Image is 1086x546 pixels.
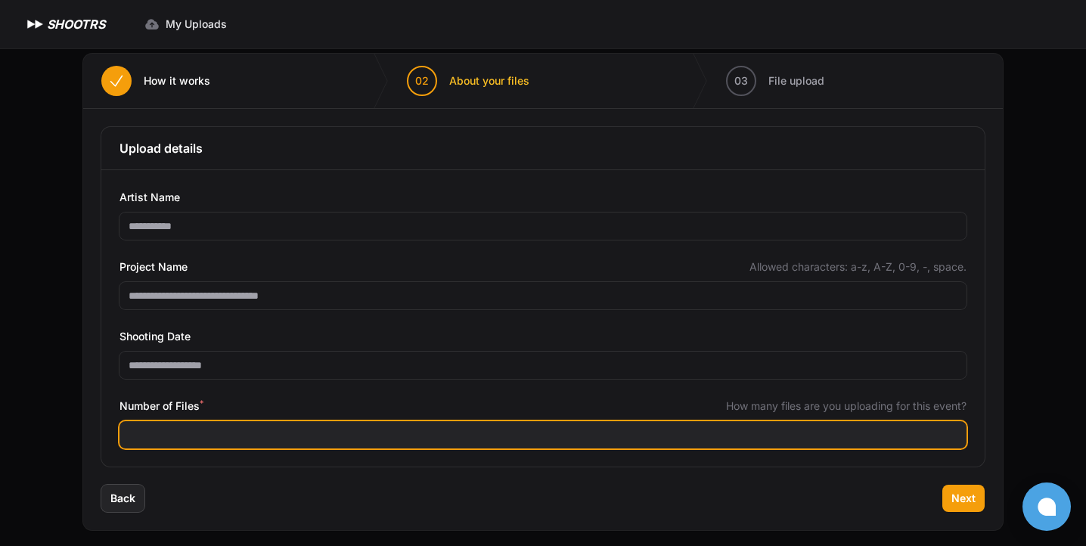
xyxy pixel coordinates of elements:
button: 02 About your files [389,54,548,108]
span: Allowed characters: a-z, A-Z, 0-9, -, space. [749,259,967,275]
h1: SHOOTRS [47,15,105,33]
span: My Uploads [166,17,227,32]
a: SHOOTRS SHOOTRS [24,15,105,33]
button: How it works [83,54,228,108]
span: Next [951,491,976,506]
span: File upload [768,73,824,88]
span: Project Name [119,258,188,276]
span: About your files [449,73,529,88]
a: My Uploads [135,11,236,38]
button: Next [942,485,985,512]
button: 03 File upload [708,54,842,108]
span: How many files are you uploading for this event? [726,399,967,414]
span: 02 [415,73,429,88]
span: How it works [144,73,210,88]
button: Open chat window [1022,482,1071,531]
span: Back [110,491,135,506]
span: Artist Name [119,188,180,206]
h3: Upload details [119,139,967,157]
span: Number of Files [119,397,203,415]
img: SHOOTRS [24,15,47,33]
span: Shooting Date [119,327,191,346]
button: Back [101,485,144,512]
span: 03 [734,73,748,88]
